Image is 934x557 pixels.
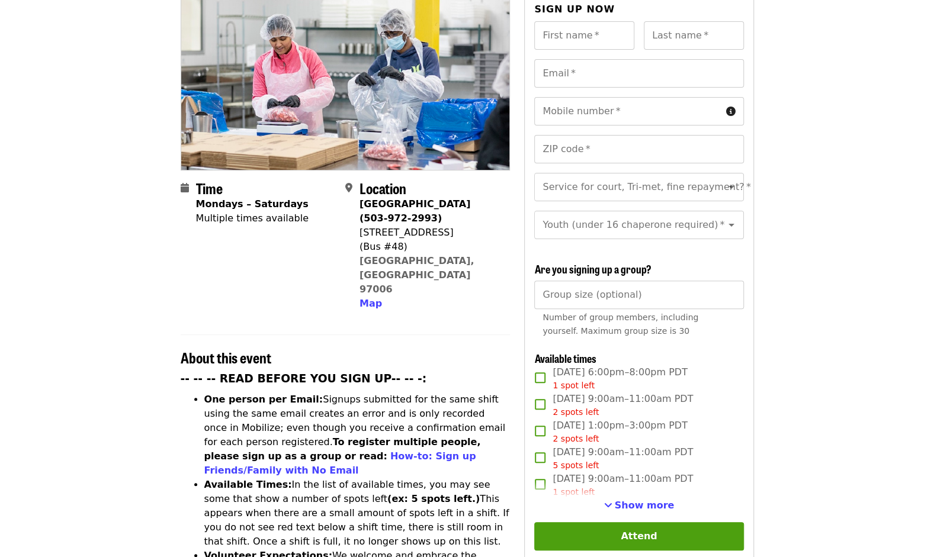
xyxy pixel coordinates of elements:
[534,135,743,163] input: ZIP code
[553,392,693,418] span: [DATE] 9:00am–11:00am PDT
[534,350,596,366] span: Available times
[723,179,740,195] button: Open
[204,392,511,478] li: Signups submitted for the same shift using the same email creates an error and is only recorded o...
[387,493,480,504] strong: (ex: 5 spots left.)
[534,21,634,50] input: First name
[543,313,698,336] span: Number of group members, including yourself. Maximum group size is 30
[534,261,651,276] span: Are you signing up a group?
[181,347,271,368] span: About this event
[181,372,427,385] strong: -- -- -- READ BEFORE YOU SIGN UP-- -- -:
[196,211,309,226] div: Multiple times available
[723,217,740,233] button: Open
[204,479,292,490] strong: Available Times:
[553,407,599,417] span: 2 spots left
[196,178,223,198] span: Time
[534,522,743,550] button: Attend
[204,450,476,476] a: How-to: Sign up Friends/Family with No Email
[345,182,352,194] i: map-marker-alt icon
[553,472,693,498] span: [DATE] 9:00am–11:00am PDT
[534,97,721,125] input: Mobile number
[553,487,595,497] span: 1 spot left
[553,461,599,470] span: 5 spots left
[360,297,382,311] button: Map
[360,226,500,240] div: [STREET_ADDRESS]
[360,198,470,224] strong: [GEOGRAPHIC_DATA] (503-972-2993)
[534,4,615,15] span: Sign up now
[553,365,687,392] span: [DATE] 6:00pm–8:00pm PDT
[360,240,500,254] div: (Bus #48)
[181,182,189,194] i: calendar icon
[204,436,481,462] strong: To register multiple people, please sign up as a group or read:
[644,21,744,50] input: Last name
[196,198,309,210] strong: Mondays – Saturdays
[615,500,675,511] span: Show more
[204,478,511,549] li: In the list of available times, you may see some that show a number of spots left This appears wh...
[553,381,595,390] span: 1 spot left
[360,255,474,295] a: [GEOGRAPHIC_DATA], [GEOGRAPHIC_DATA] 97006
[360,178,406,198] span: Location
[553,445,693,472] span: [DATE] 9:00am–11:00am PDT
[604,498,675,513] button: See more timeslots
[534,59,743,88] input: Email
[534,281,743,309] input: [object Object]
[553,434,599,443] span: 2 spots left
[360,298,382,309] span: Map
[726,106,736,117] i: circle-info icon
[204,394,323,405] strong: One person per Email:
[553,418,687,445] span: [DATE] 1:00pm–3:00pm PDT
